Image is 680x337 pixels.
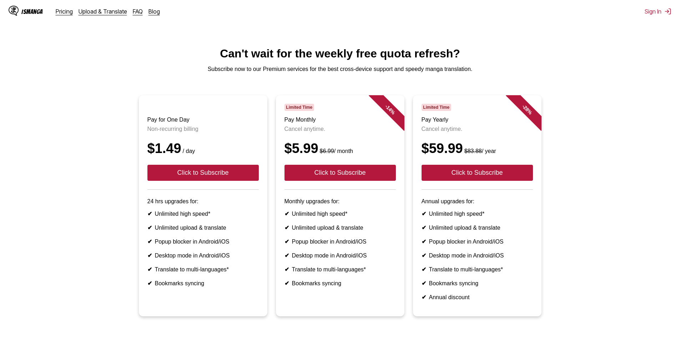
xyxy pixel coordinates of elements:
[147,280,152,286] b: ✔
[147,239,152,245] b: ✔
[79,8,127,15] a: Upload & Translate
[147,198,259,205] p: 24 hrs upgrades for:
[284,280,396,287] li: Bookmarks syncing
[147,266,259,273] li: Translate to multi-languages*
[422,141,533,156] div: $59.99
[284,266,396,273] li: Translate to multi-languages*
[422,165,533,181] button: Click to Subscribe
[147,238,259,245] li: Popup blocker in Android/iOS
[147,225,152,231] b: ✔
[368,88,411,131] div: - 14 %
[133,8,143,15] a: FAQ
[284,104,314,111] span: Limited Time
[56,8,73,15] a: Pricing
[422,224,533,231] li: Unlimited upload & translate
[147,126,259,132] p: Non-recurring billing
[9,6,56,17] a: IsManga LogoIsManga
[147,210,259,217] li: Unlimited high speed*
[284,280,289,286] b: ✔
[284,198,396,205] p: Monthly upgrades for:
[422,252,426,259] b: ✔
[422,126,533,132] p: Cancel anytime.
[21,8,43,15] div: IsManga
[284,252,396,259] li: Desktop mode in Android/iOS
[284,225,289,231] b: ✔
[148,8,160,15] a: Blog
[422,104,451,111] span: Limited Time
[284,266,289,272] b: ✔
[284,224,396,231] li: Unlimited upload & translate
[505,88,548,131] div: - 28 %
[422,238,533,245] li: Popup blocker in Android/iOS
[464,148,482,154] s: $83.88
[147,224,259,231] li: Unlimited upload & translate
[284,210,396,217] li: Unlimited high speed*
[422,266,533,273] li: Translate to multi-languages*
[318,148,353,154] small: / month
[9,6,19,16] img: IsManga Logo
[147,280,259,287] li: Bookmarks syncing
[422,294,533,301] li: Annual discount
[284,165,396,181] button: Click to Subscribe
[422,117,533,123] h3: Pay Yearly
[284,141,396,156] div: $5.99
[284,252,289,259] b: ✔
[645,8,671,15] button: Sign In
[147,117,259,123] h3: Pay for One Day
[147,266,152,272] b: ✔
[422,239,426,245] b: ✔
[147,252,152,259] b: ✔
[6,66,674,72] p: Subscribe now to our Premium services for the best cross-device support and speedy manga translat...
[284,238,396,245] li: Popup blocker in Android/iOS
[422,266,426,272] b: ✔
[320,148,334,154] s: $6.99
[422,198,533,205] p: Annual upgrades for:
[664,8,671,15] img: Sign out
[422,252,533,259] li: Desktop mode in Android/iOS
[147,211,152,217] b: ✔
[463,148,496,154] small: / year
[284,117,396,123] h3: Pay Monthly
[422,210,533,217] li: Unlimited high speed*
[422,280,426,286] b: ✔
[284,126,396,132] p: Cancel anytime.
[147,252,259,259] li: Desktop mode in Android/iOS
[6,47,674,60] h1: Can't wait for the weekly free quota refresh?
[284,239,289,245] b: ✔
[284,211,289,217] b: ✔
[422,294,426,300] b: ✔
[181,148,195,154] small: / day
[147,141,259,156] div: $1.49
[422,211,426,217] b: ✔
[422,225,426,231] b: ✔
[147,165,259,181] button: Click to Subscribe
[422,280,533,287] li: Bookmarks syncing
